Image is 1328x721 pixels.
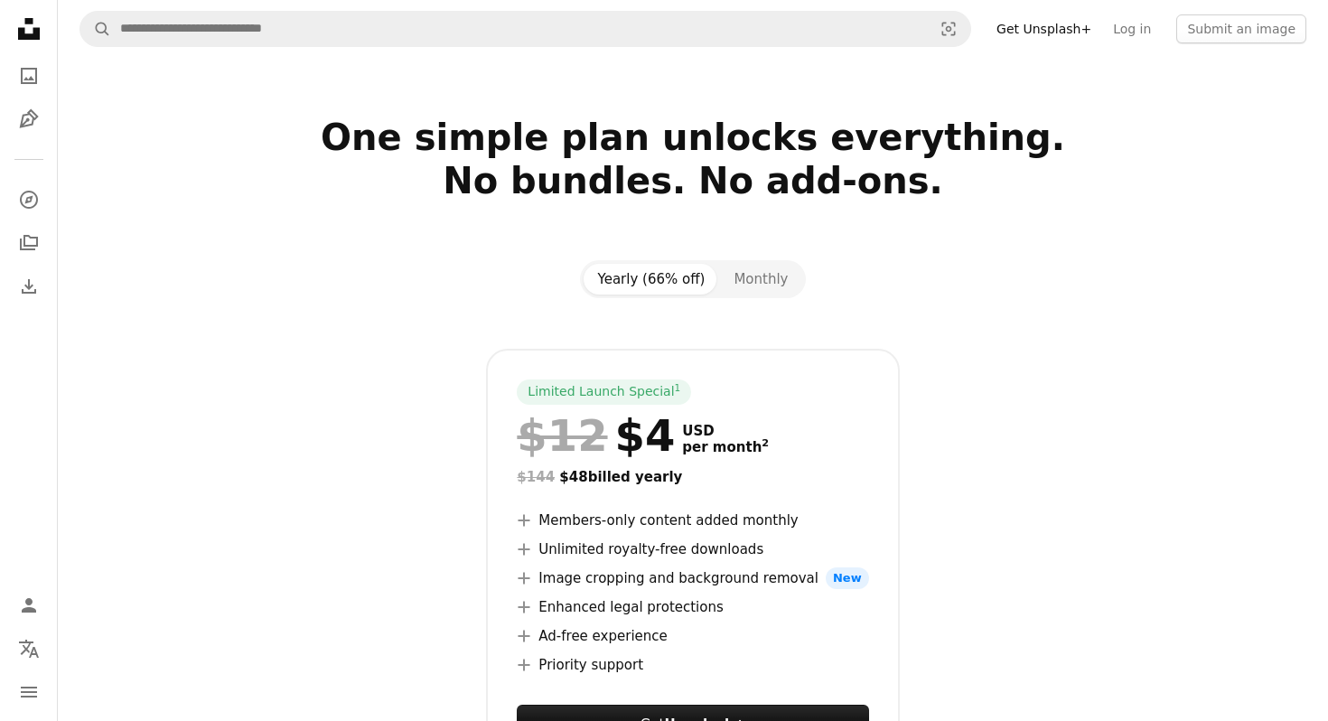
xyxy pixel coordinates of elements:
button: Search Unsplash [80,12,111,46]
li: Enhanced legal protections [517,596,868,618]
a: Download History [11,268,47,304]
div: $48 billed yearly [517,466,868,488]
span: $144 [517,469,555,485]
span: per month [682,439,769,455]
div: Limited Launch Special [517,379,691,405]
li: Unlimited royalty-free downloads [517,538,868,560]
sup: 2 [762,437,769,449]
span: $12 [517,412,607,459]
li: Image cropping and background removal [517,567,868,589]
button: Submit an image [1176,14,1306,43]
span: New [826,567,869,589]
a: 2 [758,439,772,455]
li: Ad-free experience [517,625,868,647]
button: Monthly [719,264,802,295]
button: Menu [11,674,47,710]
a: Explore [11,182,47,218]
li: Priority support [517,654,868,676]
a: Photos [11,58,47,94]
button: Yearly (66% off) [584,264,720,295]
div: $4 [517,412,675,459]
h2: One simple plan unlocks everything. No bundles. No add-ons. [108,116,1278,246]
form: Find visuals sitewide [79,11,971,47]
li: Members-only content added monthly [517,510,868,531]
button: Language [11,631,47,667]
a: 1 [671,383,685,401]
a: Log in [1102,14,1162,43]
sup: 1 [675,382,681,393]
a: Collections [11,225,47,261]
a: Get Unsplash+ [986,14,1102,43]
a: Home — Unsplash [11,11,47,51]
a: Illustrations [11,101,47,137]
button: Visual search [927,12,970,46]
span: USD [682,423,769,439]
a: Log in / Sign up [11,587,47,623]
